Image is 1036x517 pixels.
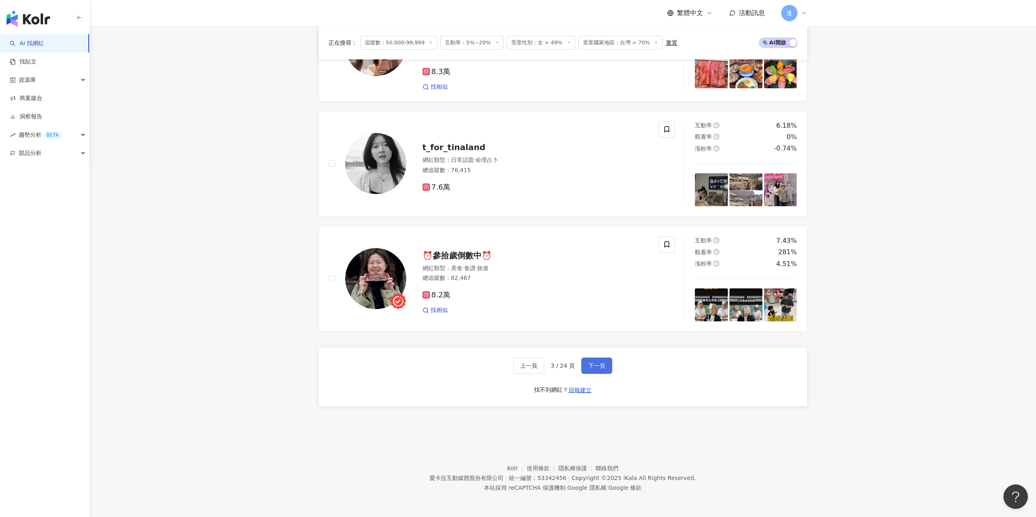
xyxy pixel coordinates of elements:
span: question-circle [714,122,719,128]
div: 愛卡拉互動媒體股份有限公司 [429,475,504,481]
a: 找相似 [423,83,448,91]
span: 活動訊息 [739,9,765,17]
span: | [565,484,567,491]
a: 聯絡我們 [596,465,618,471]
span: 上一頁 [520,362,537,369]
button: 回報建立 [568,384,592,397]
iframe: Help Scout Beacon - Open [1003,484,1028,509]
img: post-image [729,288,762,321]
img: post-image [695,288,728,321]
span: 食譜 [464,265,475,271]
span: 命理占卜 [475,157,498,163]
img: logo [7,11,50,27]
span: 受眾性別：女 > 49% [507,36,575,50]
span: question-circle [714,134,719,140]
span: 旅遊 [477,265,488,271]
img: post-image [695,173,728,206]
span: 趨勢分析 [19,126,62,144]
div: 網紅類型 ： [423,156,649,164]
span: question-circle [714,261,719,266]
div: 總追蹤數 ： 76,415 [423,166,649,175]
span: | [568,475,570,481]
div: 找不到網紅？ [534,386,568,394]
span: 漲粉率 [695,260,712,267]
div: BETA [43,131,62,139]
div: Copyright © 2025 All Rights Reserved. [572,475,696,481]
span: 美食 [451,265,462,271]
a: 商案媒合 [10,94,42,103]
img: post-image [695,55,728,88]
span: 漲粉率 [695,145,712,152]
img: post-image [764,288,797,321]
span: question-circle [714,146,719,151]
span: 觀看率 [695,133,712,140]
span: 觀看率 [695,249,712,255]
a: Google 條款 [608,484,642,491]
span: 正在搜尋 ： [329,39,357,46]
span: 追蹤數：50,000-99,999 [360,36,438,50]
div: 統一編號：53342456 [509,475,566,481]
span: question-circle [714,238,719,243]
span: 達 [786,9,792,17]
span: 受眾國家地區：台灣 > 70% [578,36,663,50]
span: ⏰參拾歲倒數中⏰ [423,251,492,260]
img: post-image [764,55,797,88]
span: · [475,265,477,271]
div: -0.74% [774,144,797,153]
div: 7.43% [776,236,797,245]
img: KOL Avatar [345,133,406,194]
span: 找相似 [431,83,448,91]
a: iKala [623,475,637,481]
span: 本站採用 reCAPTCHA 保護機制 [484,483,642,493]
img: post-image [764,173,797,206]
a: Google 隱私權 [567,484,607,491]
a: KOL Avatart_for_tinaland網紅類型：日常話題·命理占卜總追蹤數：76,4157.6萬互動率question-circle6.18%觀看率question-circle0%漲... [319,111,807,216]
div: 網紅類型 ： [423,264,649,273]
span: 找相似 [431,306,448,314]
div: 重置 [666,39,677,46]
span: 8.2萬 [423,291,451,299]
span: 8.3萬 [423,68,451,76]
span: 繁體中文 [677,9,703,17]
a: searchAI 找網紅 [10,39,44,48]
a: 洞察報告 [10,113,42,121]
a: 找貼文 [10,58,37,66]
button: 下一頁 [581,358,612,374]
span: rise [10,132,15,138]
span: 競品分析 [19,144,42,162]
span: 互動率 [695,237,712,244]
span: 7.6萬 [423,183,451,192]
span: t_for_tinaland [423,142,486,152]
span: 日常話題 [451,157,474,163]
span: 互動率：5%~20% [440,36,503,50]
span: · [474,157,475,163]
div: 總追蹤數 ： 82,467 [423,274,649,282]
a: 使用條款 [527,465,559,471]
img: post-image [729,173,762,206]
div: 0% [786,133,797,142]
span: 資源庫 [19,71,36,89]
span: | [505,475,507,481]
span: question-circle [714,249,719,255]
span: 下一頁 [588,362,605,369]
img: KOL Avatar [345,248,406,309]
button: 上一頁 [513,358,544,374]
span: 互動率 [695,122,712,129]
div: 281% [778,248,797,257]
a: 隱私權保護 [559,465,596,471]
span: | [607,484,609,491]
a: KOL Avatar⏰參拾歲倒數中⏰網紅類型：美食·食譜·旅遊總追蹤數：82,4678.2萬找相似互動率question-circle7.43%觀看率question-circle281%漲粉率... [319,226,807,332]
div: 4.51% [776,260,797,268]
a: 找相似 [423,306,448,314]
span: · [462,265,464,271]
div: 6.18% [776,121,797,130]
span: 回報建立 [569,387,591,393]
a: Kolr [507,465,527,471]
span: 3 / 24 頁 [551,362,575,369]
img: post-image [729,55,762,88]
